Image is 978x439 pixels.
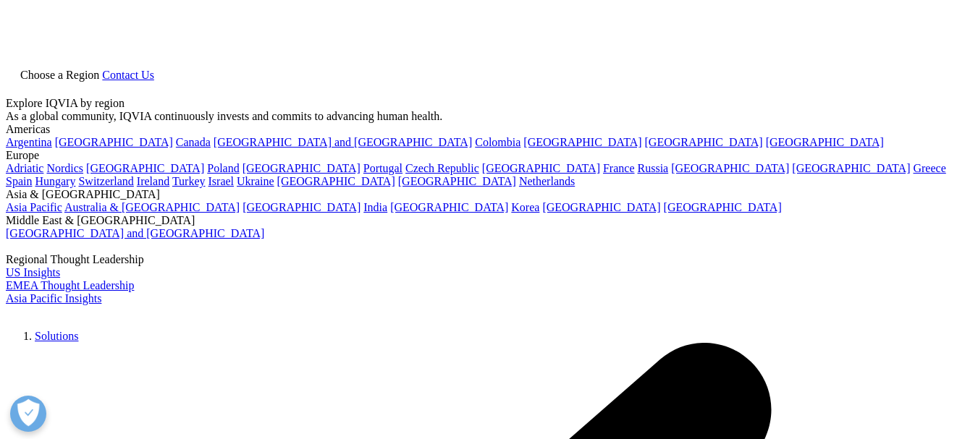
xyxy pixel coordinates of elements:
[405,162,479,174] a: Czech Republic
[645,136,763,148] a: [GEOGRAPHIC_DATA]
[6,279,134,291] a: EMEA Thought Leadership
[6,266,60,278] a: US Insights
[523,136,641,148] a: [GEOGRAPHIC_DATA]
[137,175,169,187] a: Ireland
[243,201,361,213] a: [GEOGRAPHIC_DATA]
[86,162,204,174] a: [GEOGRAPHIC_DATA]
[6,253,972,266] div: Regional Thought Leadership
[363,162,402,174] a: Portugal
[390,201,508,213] a: [GEOGRAPHIC_DATA]
[638,162,669,174] a: Russia
[102,69,154,81] a: Contact Us
[542,201,660,213] a: [GEOGRAPHIC_DATA]
[55,136,173,148] a: [GEOGRAPHIC_DATA]
[6,292,101,304] a: Asia Pacific Insights
[6,136,52,148] a: Argentina
[792,162,910,174] a: [GEOGRAPHIC_DATA]
[6,201,62,213] a: Asia Pacific
[6,188,972,201] div: Asia & [GEOGRAPHIC_DATA]
[46,162,83,174] a: Nordics
[6,227,264,239] a: [GEOGRAPHIC_DATA] and [GEOGRAPHIC_DATA]
[363,201,387,213] a: India
[243,162,361,174] a: [GEOGRAPHIC_DATA]
[172,175,206,187] a: Turkey
[482,162,600,174] a: [GEOGRAPHIC_DATA]
[64,201,240,213] a: Australia & [GEOGRAPHIC_DATA]
[20,69,99,81] span: Choose a Region
[671,162,789,174] a: [GEOGRAPHIC_DATA]
[35,175,75,187] a: Hungary
[6,149,972,162] div: Europe
[35,330,78,342] a: Solutions
[664,201,782,213] a: [GEOGRAPHIC_DATA]
[6,175,32,187] a: Spain
[6,162,43,174] a: Adriatic
[511,201,539,213] a: Korea
[6,123,972,136] div: Americas
[398,175,516,187] a: [GEOGRAPHIC_DATA]
[208,175,235,187] a: Israel
[78,175,133,187] a: Switzerland
[475,136,520,148] a: Colombia
[237,175,274,187] a: Ukraine
[6,110,972,123] div: As a global community, IQVIA continuously invests and commits to advancing human health.
[207,162,239,174] a: Poland
[766,136,884,148] a: [GEOGRAPHIC_DATA]
[519,175,575,187] a: Netherlands
[10,396,46,432] button: Open Preferences
[6,97,972,110] div: Explore IQVIA by region
[176,136,211,148] a: Canada
[913,162,945,174] a: Greece
[277,175,395,187] a: [GEOGRAPHIC_DATA]
[6,214,972,227] div: Middle East & [GEOGRAPHIC_DATA]
[214,136,472,148] a: [GEOGRAPHIC_DATA] and [GEOGRAPHIC_DATA]
[603,162,635,174] a: France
